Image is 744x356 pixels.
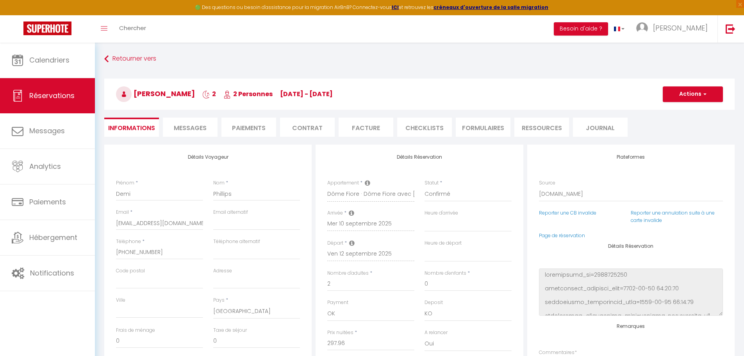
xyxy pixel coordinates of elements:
[539,232,585,239] a: Page de réservation
[539,209,596,216] a: Reporter une CB invalide
[213,327,247,334] label: Taxe de séjour
[29,161,61,171] span: Analytics
[327,270,369,277] label: Nombre d'adultes
[327,329,353,336] label: Prix nuitées
[514,118,569,137] li: Ressources
[116,209,129,216] label: Email
[339,118,393,137] li: Facture
[425,240,462,247] label: Heure de départ
[327,179,359,187] label: Appartement
[116,327,155,334] label: Frais de ménage
[202,89,216,98] span: 2
[119,24,146,32] span: Chercher
[29,55,70,65] span: Calendriers
[327,240,343,247] label: Départ
[631,209,715,224] a: Reporter une annulation suite à une carte invalide
[221,118,276,137] li: Paiements
[539,243,723,249] h4: Détails Réservation
[653,23,708,33] span: [PERSON_NAME]
[104,118,159,137] li: Informations
[327,209,343,217] label: Arrivée
[726,24,735,34] img: logout
[636,22,648,34] img: ...
[539,154,723,160] h4: Plateformes
[29,126,65,136] span: Messages
[30,268,74,278] span: Notifications
[29,233,77,242] span: Hébergement
[223,89,273,98] span: 2 Personnes
[116,89,195,98] span: [PERSON_NAME]
[425,329,448,336] label: A relancer
[425,270,466,277] label: Nombre d'enfants
[573,118,628,137] li: Journal
[456,118,510,137] li: FORMULAIRES
[213,209,248,216] label: Email alternatif
[392,4,399,11] a: ICI
[280,89,333,98] span: [DATE] - [DATE]
[213,267,232,275] label: Adresse
[327,154,511,160] h4: Détails Réservation
[539,324,723,329] h4: Remarques
[213,297,225,304] label: Pays
[104,52,735,66] a: Retourner vers
[116,267,145,275] label: Code postal
[29,91,75,100] span: Réservations
[397,118,452,137] li: CHECKLISTS
[630,15,717,43] a: ... [PERSON_NAME]
[213,238,260,245] label: Téléphone alternatif
[539,179,555,187] label: Source
[6,3,30,27] button: Ouvrir le widget de chat LiveChat
[116,154,300,160] h4: Détails Voyageur
[280,118,335,137] li: Contrat
[213,179,225,187] label: Nom
[663,86,723,102] button: Actions
[116,238,141,245] label: Téléphone
[174,123,207,132] span: Messages
[425,209,458,217] label: Heure d'arrivée
[434,4,548,11] a: créneaux d'ouverture de la salle migration
[425,299,443,306] label: Deposit
[29,197,66,207] span: Paiements
[116,297,125,304] label: Ville
[554,22,608,36] button: Besoin d'aide ?
[23,21,71,35] img: Super Booking
[425,179,439,187] label: Statut
[327,299,348,306] label: Payment
[711,321,738,350] iframe: Chat
[116,179,134,187] label: Prénom
[113,15,152,43] a: Chercher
